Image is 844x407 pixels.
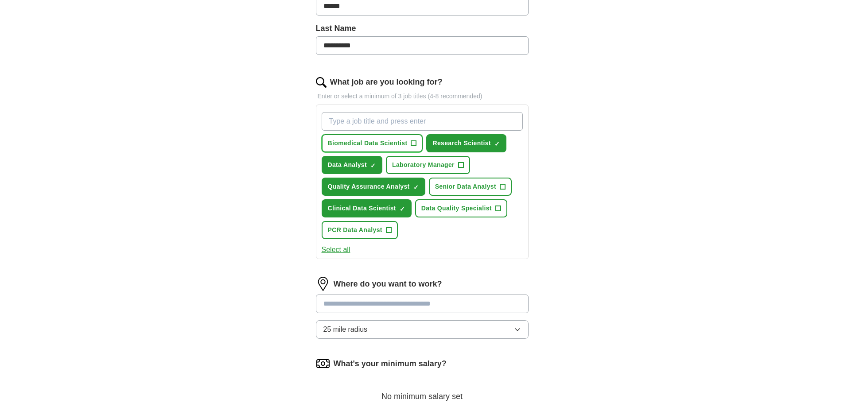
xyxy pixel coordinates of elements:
span: ✓ [370,162,376,169]
button: Data Analyst✓ [322,156,383,174]
span: Data Analyst [328,160,367,170]
span: ✓ [400,205,405,213]
label: Where do you want to work? [334,278,442,290]
label: What job are you looking for? [330,76,443,88]
span: Quality Assurance Analyst [328,182,410,191]
span: Biomedical Data Scientist [328,139,408,148]
p: Enter or select a minimum of 3 job titles (4-8 recommended) [316,92,529,101]
img: search.png [316,77,327,88]
span: PCR Data Analyst [328,225,382,235]
button: Research Scientist✓ [426,134,506,152]
button: Select all [322,244,350,255]
img: salary.png [316,357,330,371]
button: Senior Data Analyst [429,178,512,196]
label: What's your minimum salary? [334,358,447,370]
button: Data Quality Specialist [415,199,507,217]
button: PCR Data Analyst [322,221,398,239]
button: Biomedical Data Scientist [322,134,423,152]
div: No minimum salary set [316,381,529,403]
span: ✓ [494,140,500,147]
button: Laboratory Manager [386,156,470,174]
span: Clinical Data Scientist [328,204,396,213]
span: Data Quality Specialist [421,204,492,213]
span: Laboratory Manager [392,160,455,170]
span: ✓ [413,184,419,191]
span: Senior Data Analyst [435,182,496,191]
img: location.png [316,277,330,291]
button: Clinical Data Scientist✓ [322,199,412,217]
label: Last Name [316,23,529,35]
span: Research Scientist [432,139,491,148]
input: Type a job title and press enter [322,112,523,131]
span: 25 mile radius [323,324,368,335]
button: Quality Assurance Analyst✓ [322,178,425,196]
button: 25 mile radius [316,320,529,339]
